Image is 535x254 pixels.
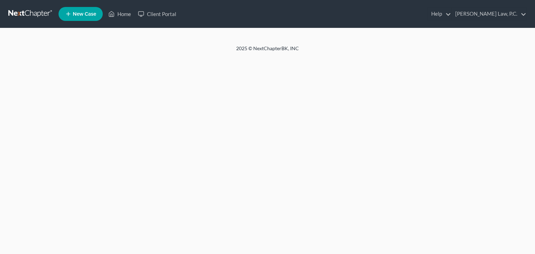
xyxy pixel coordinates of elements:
new-legal-case-button: New Case [59,7,103,21]
div: 2025 © NextChapterBK, INC [69,45,466,57]
a: Home [105,8,134,20]
a: [PERSON_NAME] Law, P.C. [452,8,526,20]
a: Help [428,8,451,20]
a: Client Portal [134,8,180,20]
